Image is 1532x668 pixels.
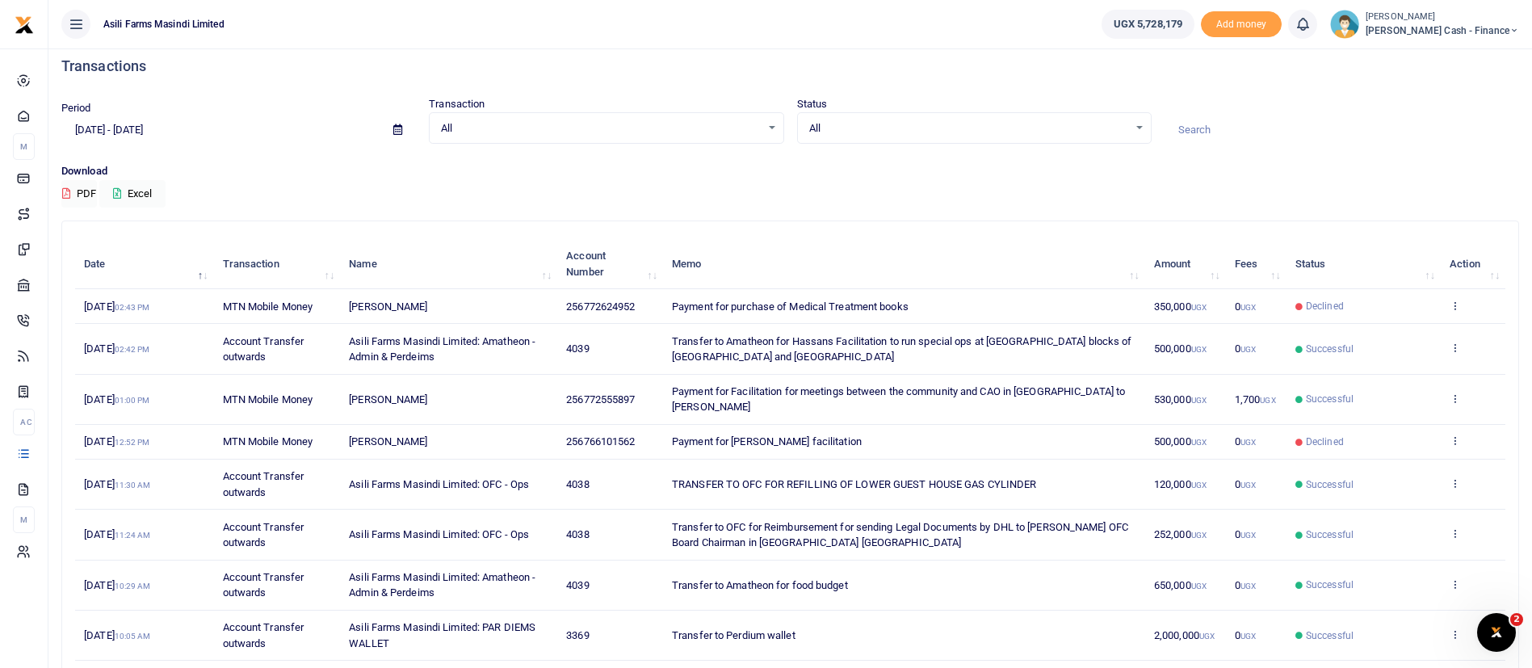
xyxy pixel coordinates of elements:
span: Asili Farms Masindi Limited: PAR DIEMS WALLET [349,621,535,649]
small: 12:52 PM [115,438,150,447]
span: Successful [1306,527,1354,542]
th: Amount: activate to sort column ascending [1145,239,1226,289]
span: Asili Farms Masindi Limited: Amatheon - Admin & Perdeims [349,571,535,599]
span: Transfer to Amatheon for Hassans Facilitation to run special ops at [GEOGRAPHIC_DATA] blocks of [... [672,335,1132,363]
span: Payment for Facilitation for meetings between the community and CAO in [GEOGRAPHIC_DATA] to [PERS... [672,385,1125,414]
span: [PERSON_NAME] [349,435,427,447]
span: 1,700 [1235,393,1276,405]
label: Status [797,96,828,112]
p: Download [61,163,1519,180]
span: Successful [1306,477,1354,492]
span: 500,000 [1154,342,1207,355]
th: Transaction: activate to sort column ascending [213,239,340,289]
li: M [13,506,35,533]
span: 530,000 [1154,393,1207,405]
span: 0 [1235,435,1256,447]
li: Toup your wallet [1201,11,1282,38]
span: UGX 5,728,179 [1114,16,1182,32]
small: UGX [1240,582,1256,590]
span: 120,000 [1154,478,1207,490]
span: Account Transfer outwards [223,571,304,599]
li: M [13,133,35,160]
span: MTN Mobile Money [223,300,313,313]
span: All [809,120,1128,137]
span: Asili Farms Masindi Limited [97,17,231,32]
span: 256772555897 [566,393,635,405]
span: All [441,120,760,137]
small: 11:30 AM [115,481,151,489]
span: Account Transfer outwards [223,621,304,649]
span: 0 [1235,342,1256,355]
small: UGX [1191,582,1207,590]
span: Asili Farms Masindi Limited: OFC - Ops [349,478,529,490]
span: Transfer to OFC for Reimbursement for sending Legal Documents by DHL to [PERSON_NAME] OFC Board C... [672,521,1128,549]
small: 02:42 PM [115,345,150,354]
span: [DATE] [84,629,150,641]
button: PDF [61,180,97,208]
label: Period [61,100,91,116]
span: 0 [1235,478,1256,490]
span: 4039 [566,342,589,355]
small: UGX [1191,531,1207,540]
img: logo-small [15,15,34,35]
span: [DATE] [84,393,149,405]
small: 10:05 AM [115,632,151,641]
span: MTN Mobile Money [223,435,313,447]
span: [DATE] [84,300,149,313]
a: Add money [1201,17,1282,29]
span: Successful [1306,578,1354,592]
label: Transaction [429,96,485,112]
span: Successful [1306,628,1354,643]
small: UGX [1240,303,1256,312]
li: Ac [13,409,35,435]
input: Search [1165,116,1519,144]
span: Transfer to Amatheon for food budget [672,579,848,591]
small: UGX [1240,345,1256,354]
li: Wallet ballance [1095,10,1201,39]
span: [DATE] [84,528,150,540]
small: UGX [1191,438,1207,447]
span: 0 [1235,300,1256,313]
small: UGX [1191,303,1207,312]
span: 4038 [566,528,589,540]
a: UGX 5,728,179 [1102,10,1194,39]
span: Account Transfer outwards [223,470,304,498]
span: Asili Farms Masindi Limited: Amatheon - Admin & Perdeims [349,335,535,363]
span: Successful [1306,392,1354,406]
span: [DATE] [84,435,149,447]
th: Fees: activate to sort column ascending [1226,239,1286,289]
span: Payment for purchase of Medical Treatment books [672,300,909,313]
span: 3369 [566,629,589,641]
span: [PERSON_NAME] [349,300,427,313]
h4: Transactions [61,57,1519,75]
small: UGX [1191,396,1207,405]
small: 11:24 AM [115,531,151,540]
span: 4038 [566,478,589,490]
span: MTN Mobile Money [223,393,313,405]
small: 02:43 PM [115,303,150,312]
small: UGX [1199,632,1215,641]
span: 252,000 [1154,528,1207,540]
span: 2 [1510,613,1523,626]
small: 10:29 AM [115,582,151,590]
span: 0 [1235,629,1256,641]
button: Excel [99,180,166,208]
span: Declined [1306,435,1344,449]
small: UGX [1260,396,1275,405]
th: Name: activate to sort column ascending [340,239,557,289]
small: UGX [1191,345,1207,354]
th: Action: activate to sort column ascending [1441,239,1505,289]
span: [DATE] [84,342,149,355]
span: 256766101562 [566,435,635,447]
small: UGX [1240,438,1256,447]
span: Account Transfer outwards [223,521,304,549]
small: 01:00 PM [115,396,150,405]
span: [PERSON_NAME] Cash - Finance [1366,23,1519,38]
input: select period [61,116,380,144]
a: profile-user [PERSON_NAME] [PERSON_NAME] Cash - Finance [1330,10,1519,39]
span: 650,000 [1154,579,1207,591]
th: Status: activate to sort column ascending [1286,239,1441,289]
span: TRANSFER TO OFC FOR REFILLING OF LOWER GUEST HOUSE GAS CYLINDER [672,478,1036,490]
span: 0 [1235,579,1256,591]
small: [PERSON_NAME] [1366,11,1519,24]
